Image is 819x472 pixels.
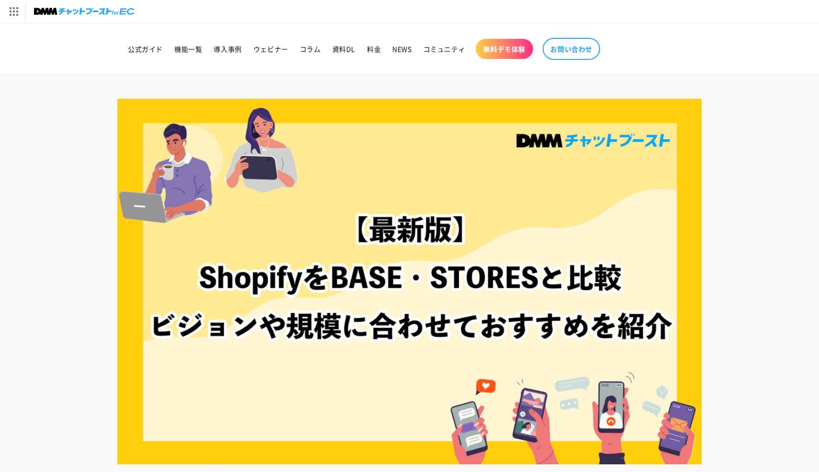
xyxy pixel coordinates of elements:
[392,45,411,53] span: NEWS
[1,1,25,22] img: サービス
[483,45,525,53] span: 無料デモ体験
[248,39,294,59] a: ウェビナー
[253,45,288,53] span: ウェビナー
[214,45,241,53] span: 導入事例
[476,39,533,59] a: 無料デモ体験
[367,45,381,53] span: 料金
[34,5,135,18] img: チャットブーストforEC
[117,99,702,464] img: 【最新版】ShopifyをBASE・STORESと比較｜ビジョンや規模に合わせておすすめを紹介
[327,39,361,59] a: 資料DL
[294,39,327,59] a: コラム
[418,39,471,59] a: コミュニティ
[122,39,169,59] a: 公式ガイド
[387,39,417,59] a: NEWS
[332,45,355,53] span: 資料DL
[208,39,247,59] a: 導入事例
[550,45,592,53] span: お問い合わせ
[543,38,600,60] a: お問い合わせ
[423,45,466,53] span: コミュニティ
[300,45,321,53] span: コラム
[169,39,208,59] a: 機能一覧
[128,45,163,53] span: 公式ガイド
[361,39,387,59] a: 料金
[174,45,202,53] span: 機能一覧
